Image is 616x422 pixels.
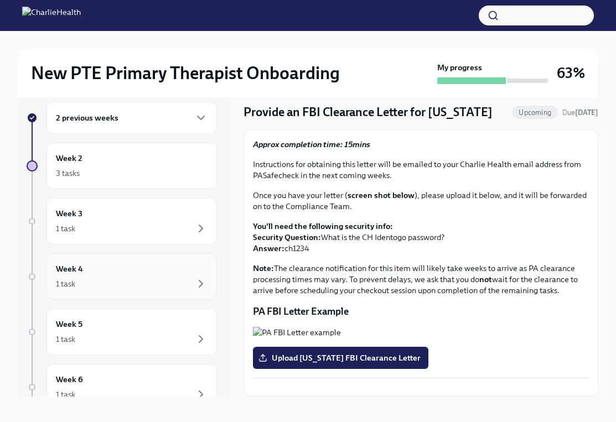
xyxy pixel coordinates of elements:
p: PA FBI Letter Example [253,305,589,318]
a: Week 41 task [27,253,217,300]
h6: Week 6 [56,373,83,385]
a: Week 51 task [27,309,217,355]
h6: Week 5 [56,318,82,330]
a: Week 31 task [27,198,217,244]
div: 1 task [56,334,75,345]
strong: Approx completion time: 15mins [253,139,370,149]
h4: Provide an FBI Clearance Letter for [US_STATE] [244,104,493,121]
span: Upcoming [512,108,558,117]
strong: not [479,274,492,284]
h6: 2 previous weeks [56,112,118,124]
div: 1 task [56,278,75,289]
span: Due [562,108,598,117]
strong: You'll need the following security info: [253,221,393,231]
strong: My progress [437,62,482,73]
img: CharlieHealth [22,7,81,24]
p: Once you have your letter ( ), please upload it below, and it will be forwarded on to the Complia... [253,190,589,212]
span: Upload [US_STATE] FBI Clearance Letter [261,352,421,363]
a: Week 61 task [27,364,217,410]
div: 1 task [56,223,75,234]
h6: Week 3 [56,207,82,220]
p: What is the CH Identogo password? ch1234 [253,221,589,254]
h6: Week 2 [56,152,82,164]
strong: Answer: [253,243,284,253]
p: Instructions for obtaining this letter will be emailed to your Charlie Health email address from ... [253,159,589,181]
span: October 30th, 2025 07:00 [562,107,598,118]
label: Upload [US_STATE] FBI Clearance Letter [253,347,428,369]
p: The clearance notification for this item will likely take weeks to arrive as PA clearance process... [253,263,589,296]
h6: Week 4 [56,263,83,275]
button: Zoom image [253,327,589,338]
strong: screen shot below [348,190,415,200]
strong: Security Question: [253,232,321,242]
div: 2 previous weeks [46,102,217,134]
a: Week 23 tasks [27,143,217,189]
strong: Note: [253,263,274,273]
strong: [DATE] [575,108,598,117]
h2: New PTE Primary Therapist Onboarding [31,62,340,84]
div: 3 tasks [56,168,80,179]
h3: 63% [557,63,585,83]
div: 1 task [56,389,75,400]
